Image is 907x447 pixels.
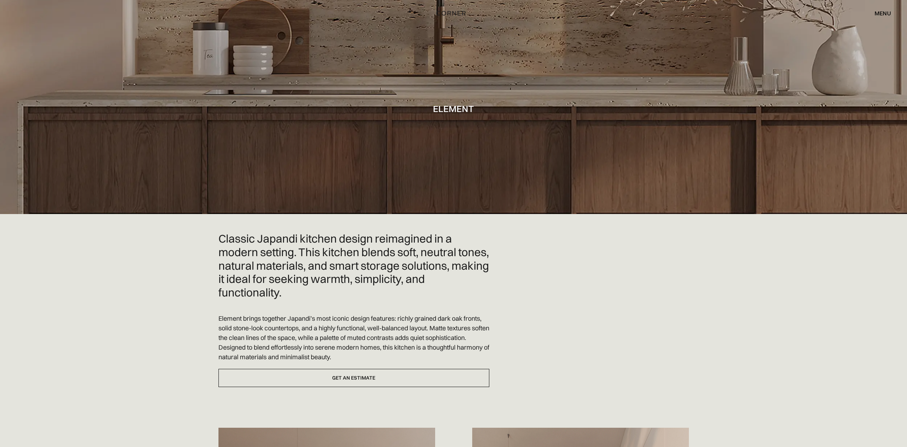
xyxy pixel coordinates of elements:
[218,369,489,387] a: Get an estimate
[867,7,891,19] div: menu
[218,232,489,299] h2: Classic Japandi kitchen design reimagined in a modern setting. This kitchen blends soft, neutral ...
[433,104,474,113] h1: Element
[875,10,891,16] div: menu
[218,314,489,362] p: Element brings together Japandi’s most iconic design features: richly grained dark oak fronts, so...
[420,9,487,18] a: home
